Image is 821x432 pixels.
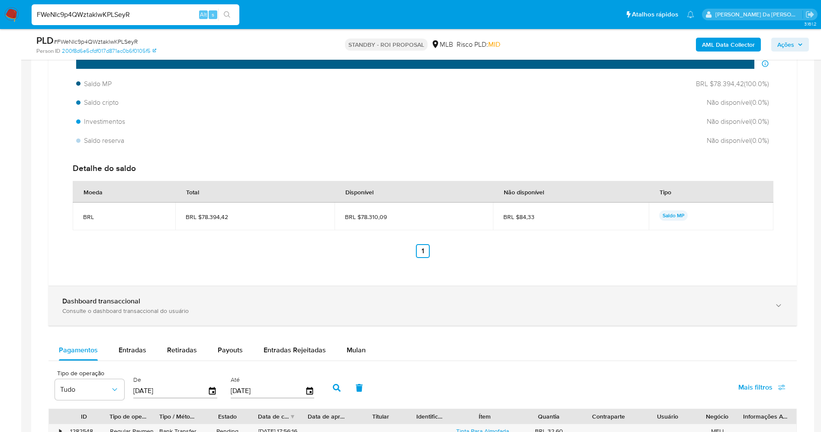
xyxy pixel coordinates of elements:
p: patricia.varelo@mercadopago.com.br [715,10,803,19]
a: Sair [805,10,815,19]
span: s [212,10,214,19]
p: STANDBY - ROI PROPOSAL [345,39,428,51]
span: Ações [777,38,794,52]
div: MLB [431,40,453,49]
button: AML Data Collector [696,38,761,52]
span: Atalhos rápidos [632,10,678,19]
span: Risco PLD: [457,40,500,49]
b: PLD [36,33,54,47]
b: Person ID [36,47,60,55]
a: 200f8d6e5cfdf017d871ac0b6f0105f5 [62,47,156,55]
span: 3.161.2 [804,20,817,27]
button: search-icon [218,9,236,21]
button: Ações [771,38,809,52]
input: Pesquise usuários ou casos... [32,9,239,20]
a: Notificações [687,11,694,18]
span: # FWeNIc9p4QWztaklwKPLSeyR [54,37,138,46]
span: Alt [200,10,207,19]
b: AML Data Collector [702,38,755,52]
span: MID [488,39,500,49]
